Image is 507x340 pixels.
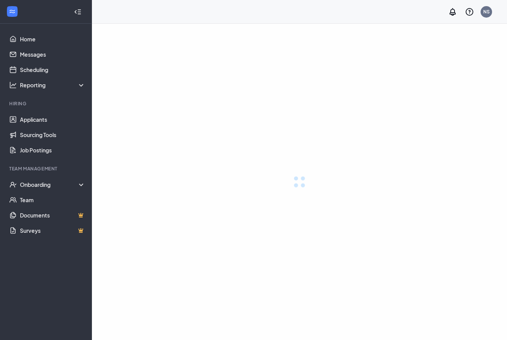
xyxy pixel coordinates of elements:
[20,81,86,89] div: Reporting
[20,31,85,47] a: Home
[8,8,16,15] svg: WorkstreamLogo
[20,112,85,127] a: Applicants
[74,8,82,16] svg: Collapse
[9,81,17,89] svg: Analysis
[20,127,85,142] a: Sourcing Tools
[20,223,85,238] a: SurveysCrown
[9,100,84,107] div: Hiring
[20,208,85,223] a: DocumentsCrown
[483,8,490,15] div: NS
[20,47,85,62] a: Messages
[20,62,85,77] a: Scheduling
[465,7,474,16] svg: QuestionInfo
[9,181,17,188] svg: UserCheck
[9,165,84,172] div: Team Management
[20,142,85,158] a: Job Postings
[20,192,85,208] a: Team
[448,7,457,16] svg: Notifications
[20,181,86,188] div: Onboarding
